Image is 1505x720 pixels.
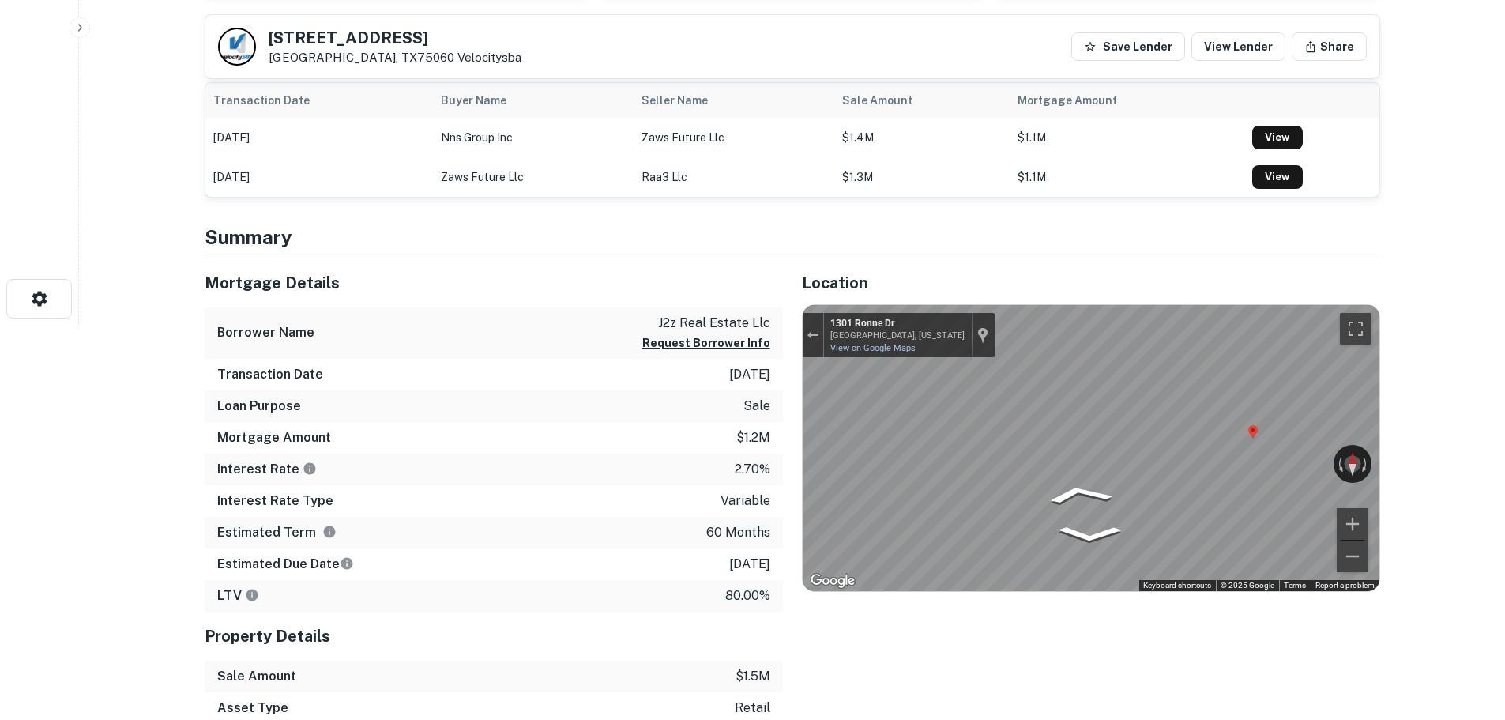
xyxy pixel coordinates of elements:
td: zaws future llc [433,157,634,197]
button: Rotate counterclockwise [1334,445,1345,483]
h5: Mortgage Details [205,271,783,295]
button: Rotate clockwise [1360,445,1371,483]
svg: Estimate is based on a standard schedule for this type of loan. [340,556,354,571]
p: variable [721,492,770,511]
a: Velocitysba [457,51,521,64]
h6: Mortgage Amount [217,428,331,447]
td: $1.1M [1010,118,1244,157]
svg: Term is based on a standard schedule for this type of loan. [322,525,337,539]
button: Zoom in [1337,508,1368,540]
td: $1.4M [834,118,1010,157]
span: © 2025 Google [1221,581,1274,590]
a: View [1252,126,1303,149]
h6: Interest Rate [217,460,317,479]
h4: Summary [205,223,1380,251]
td: nns group inc [433,118,634,157]
p: retail [735,699,770,718]
h5: Property Details [205,624,783,648]
th: Transaction Date [205,83,434,118]
p: $1.5m [736,667,770,686]
h6: Borrower Name [217,323,314,342]
td: [DATE] [205,118,434,157]
p: $1.2m [736,428,770,447]
div: Street View [803,305,1379,591]
button: Zoom out [1337,541,1368,572]
h6: Interest Rate Type [217,492,333,511]
h5: Location [802,271,1380,295]
div: Map [803,305,1379,591]
th: Buyer Name [433,83,634,118]
button: Reset the view [1344,445,1360,483]
p: 80.00% [725,586,770,605]
th: Seller Name [634,83,834,118]
img: Google [807,571,859,591]
a: Open this area in Google Maps (opens a new window) [807,571,859,591]
path: Go North, W Shady Grove Rd [1025,480,1133,510]
h6: LTV [217,586,259,605]
button: Share [1292,32,1367,61]
a: View on Google Maps [830,343,916,353]
h6: Estimated Term [217,523,337,542]
button: Exit the Street View [803,325,823,346]
p: j2z real estate llc [642,314,770,333]
button: Toggle fullscreen view [1340,313,1371,345]
h6: Transaction Date [217,365,323,384]
td: [DATE] [205,157,434,197]
a: Report a problem [1315,581,1375,590]
path: Go South, Ronne Dr [1041,522,1138,546]
button: Request Borrower Info [642,334,770,352]
h6: Asset Type [217,699,288,718]
h6: Loan Purpose [217,397,301,416]
p: [DATE] [729,555,770,574]
td: raa3 llc [634,157,834,197]
th: Mortgage Amount [1010,83,1244,118]
h5: [STREET_ADDRESS] [269,30,521,46]
iframe: Chat Widget [1426,594,1505,669]
th: Sale Amount [834,83,1010,118]
a: Show location on map [977,326,988,344]
button: Keyboard shortcuts [1143,580,1211,591]
td: $1.3M [834,157,1010,197]
a: View Lender [1191,32,1285,61]
div: [GEOGRAPHIC_DATA], [US_STATE] [830,330,965,341]
svg: LTVs displayed on the website are for informational purposes only and may be reported incorrectly... [245,588,259,602]
h6: Sale Amount [217,667,296,686]
a: Terms [1284,581,1306,590]
svg: The interest rates displayed on the website are for informational purposes only and may be report... [303,462,317,476]
td: zaws future llc [634,118,834,157]
button: Save Lender [1071,32,1185,61]
p: 60 months [706,523,770,542]
a: View [1252,165,1303,189]
p: [DATE] [729,365,770,384]
td: $1.1M [1010,157,1244,197]
p: [GEOGRAPHIC_DATA], TX75060 [269,51,521,65]
div: 1301 Ronne Dr [830,318,965,330]
h6: Estimated Due Date [217,555,354,574]
p: 2.70% [735,460,770,479]
p: sale [743,397,770,416]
